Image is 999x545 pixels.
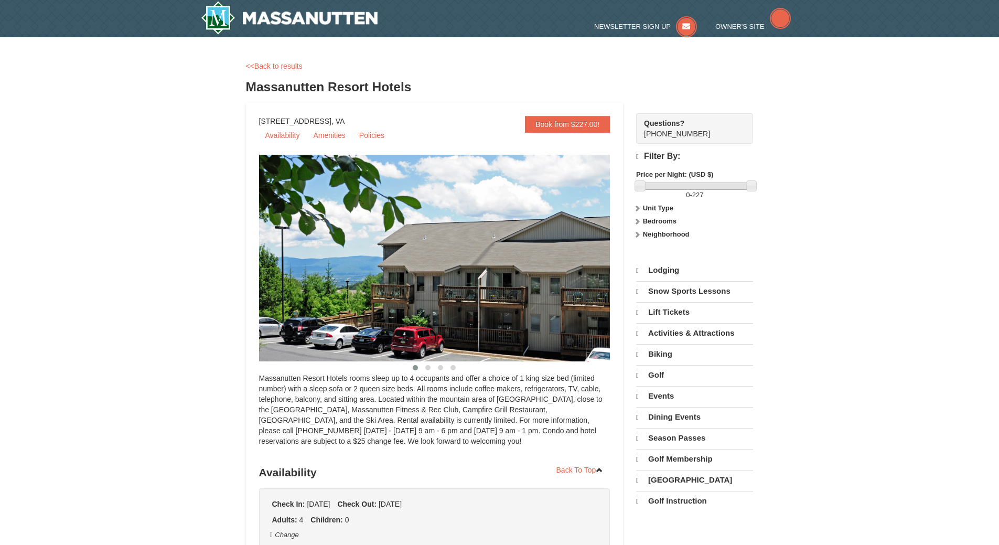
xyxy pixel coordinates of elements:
a: Golf Membership [636,449,753,469]
span: [DATE] [379,500,402,508]
h3: Availability [259,462,610,483]
a: Book from $227.00! [525,116,610,133]
strong: Neighborhood [643,230,690,238]
a: Owner's Site [715,23,791,30]
h4: Filter By: [636,152,753,162]
a: [GEOGRAPHIC_DATA] [636,470,753,490]
span: 4 [299,516,304,524]
button: Change [270,529,299,541]
span: 227 [692,191,704,199]
a: Newsletter Sign Up [594,23,697,30]
span: Owner's Site [715,23,765,30]
strong: Adults: [272,516,297,524]
span: 0 [686,191,690,199]
a: Amenities [307,127,351,143]
a: <<Back to results [246,62,303,70]
strong: Check Out: [337,500,377,508]
strong: Questions? [644,119,684,127]
a: Policies [353,127,391,143]
a: Biking [636,344,753,364]
strong: Children: [310,516,342,524]
a: Lodging [636,261,753,280]
span: [DATE] [307,500,330,508]
a: Dining Events [636,407,753,427]
span: [PHONE_NUMBER] [644,118,734,138]
a: Snow Sports Lessons [636,281,753,301]
img: 19219026-1-e3b4ac8e.jpg [259,155,637,361]
span: Newsletter Sign Up [594,23,671,30]
label: - [636,190,753,200]
a: Back To Top [550,462,610,478]
a: Golf [636,365,753,385]
a: Season Passes [636,428,753,448]
a: Golf Instruction [636,491,753,511]
h3: Massanutten Resort Hotels [246,77,754,98]
img: Massanutten Resort Logo [201,1,378,35]
a: Lift Tickets [636,302,753,322]
strong: Check In: [272,500,305,508]
div: Massanutten Resort Hotels rooms sleep up to 4 occupants and offer a choice of 1 king size bed (li... [259,373,610,457]
strong: Bedrooms [643,217,676,225]
a: Massanutten Resort [201,1,378,35]
a: Availability [259,127,306,143]
span: 0 [345,516,349,524]
strong: Price per Night: (USD $) [636,170,713,178]
a: Activities & Attractions [636,323,753,343]
strong: Unit Type [643,204,673,212]
a: Events [636,386,753,406]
